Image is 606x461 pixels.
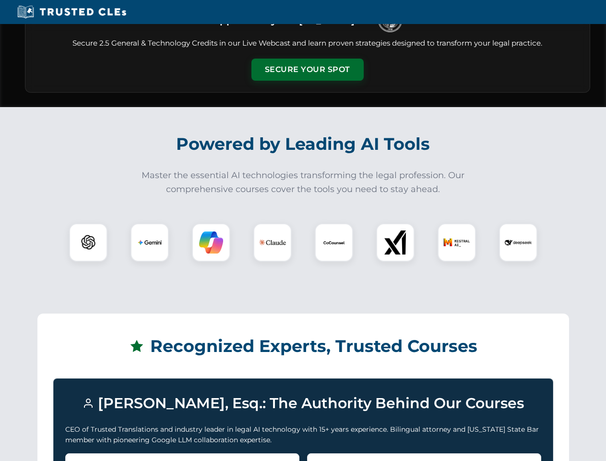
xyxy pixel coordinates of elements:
[53,329,553,363] h2: Recognized Experts, Trusted Courses
[383,230,407,255] img: xAI Logo
[322,230,346,255] img: CoCounsel Logo
[499,223,537,262] div: DeepSeek
[192,223,230,262] div: Copilot
[69,223,107,262] div: ChatGPT
[65,390,541,416] h3: [PERSON_NAME], Esq.: The Authority Behind Our Courses
[14,5,129,19] img: Trusted CLEs
[253,223,292,262] div: Claude
[37,38,578,49] p: Secure 2.5 General & Technology Credits in our Live Webcast and learn proven strategies designed ...
[135,169,471,196] p: Master the essential AI technologies transforming the legal profession. Our comprehensive courses...
[74,229,102,256] img: ChatGPT Logo
[251,59,364,81] button: Secure Your Spot
[65,424,541,446] p: CEO of Trusted Translations and industry leader in legal AI technology with 15+ years experience....
[199,230,223,255] img: Copilot Logo
[443,229,470,256] img: Mistral AI Logo
[315,223,353,262] div: CoCounsel
[259,229,286,256] img: Claude Logo
[505,229,532,256] img: DeepSeek Logo
[376,223,415,262] div: xAI
[37,127,569,161] h2: Powered by Leading AI Tools
[138,230,162,255] img: Gemini Logo
[438,223,476,262] div: Mistral AI
[131,223,169,262] div: Gemini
